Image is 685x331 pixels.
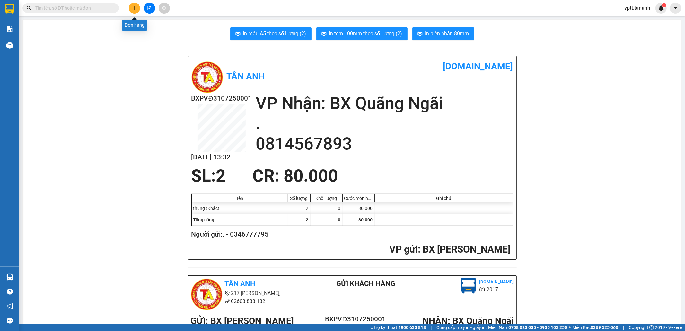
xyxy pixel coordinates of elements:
div: thùng (Khác) [192,202,288,214]
span: vptt.tananh [619,4,655,12]
button: caret-down [670,3,681,14]
div: Số lượng [290,196,309,201]
span: file-add [147,6,152,10]
span: 2 [306,217,309,222]
img: logo.jpg [191,61,224,93]
span: 1 [663,3,665,7]
li: (c) 2017 [479,285,514,293]
span: Cung cấp máy in - giấy in: [436,324,487,331]
span: ⚪️ [569,326,571,329]
strong: 0369 525 060 [591,325,618,330]
strong: 0708 023 035 - 0935 103 250 [508,325,567,330]
img: logo.jpg [461,278,476,294]
span: environment [225,291,230,296]
b: [DOMAIN_NAME] [443,61,513,72]
div: 0 [311,202,343,214]
div: Đơn hàng [122,20,147,31]
span: Miền Bắc [572,324,618,331]
span: 0 [338,217,341,222]
div: Cước món hàng [344,196,373,201]
span: CR : 80.000 [252,166,338,186]
button: plus [129,3,140,14]
div: 80.000 [343,202,375,214]
span: question-circle [7,289,13,295]
img: logo-vxr [5,4,14,14]
span: Hỗ trợ kỹ thuật: [367,324,426,331]
b: Gửi khách hàng [336,280,395,288]
span: In tem 100mm theo số lượng (2) [329,30,402,38]
button: file-add [144,3,155,14]
h2: [DATE] 13:32 [191,152,252,163]
span: caret-down [673,5,679,11]
div: Ghi chú [376,196,511,201]
span: In mẫu A5 theo số lượng (2) [243,30,306,38]
div: Tên [193,196,286,201]
input: Tìm tên, số ĐT hoặc mã đơn [35,4,111,12]
b: [DOMAIN_NAME] [479,279,514,284]
span: VP gửi [390,244,418,255]
b: GỬI : BX [PERSON_NAME] [191,316,294,326]
button: printerIn tem 100mm theo số lượng (2) [316,27,408,40]
span: Miền Nam [488,324,567,331]
span: plus [132,6,137,10]
span: aim [162,6,166,10]
div: Khối lượng [312,196,341,201]
span: printer [235,31,241,37]
h2: BXPVĐ3107250001 [325,314,379,325]
span: notification [7,303,13,309]
span: In biên nhận 80mm [425,30,469,38]
span: copyright [649,325,654,330]
h2: . [256,113,513,134]
img: icon-new-feature [658,5,664,11]
strong: 1900 633 818 [398,325,426,330]
span: printer [417,31,423,37]
span: | [623,324,624,331]
span: SL: [191,166,216,186]
span: printer [321,31,327,37]
span: 80.000 [359,217,373,222]
button: printerIn biên nhận 80mm [412,27,474,40]
sup: 1 [662,3,666,7]
span: Tổng cộng [193,217,215,222]
h2: : BX [PERSON_NAME] [191,243,511,256]
b: NHẬN : BX Quãng Ngãi [422,316,514,326]
b: Tân Anh [227,71,265,82]
span: 2 [216,166,226,186]
img: solution-icon [6,26,13,32]
button: aim [159,3,170,14]
img: warehouse-icon [6,274,13,281]
img: logo.jpg [191,278,223,310]
h2: BXPVĐ3107250001 [191,93,252,104]
span: phone [225,299,230,304]
li: 02603 833 132 [191,297,310,305]
img: warehouse-icon [6,42,13,49]
div: 2 [288,202,311,214]
h2: 0814567893 [256,134,513,154]
b: Tân Anh [225,280,256,288]
span: message [7,318,13,324]
h2: Người gửi: . - 0346777795 [191,229,511,240]
span: search [27,6,31,10]
li: 217 [PERSON_NAME], [191,289,310,297]
button: printerIn mẫu A5 theo số lượng (2) [230,27,312,40]
h2: VP Nhận: BX Quãng Ngãi [256,93,513,113]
